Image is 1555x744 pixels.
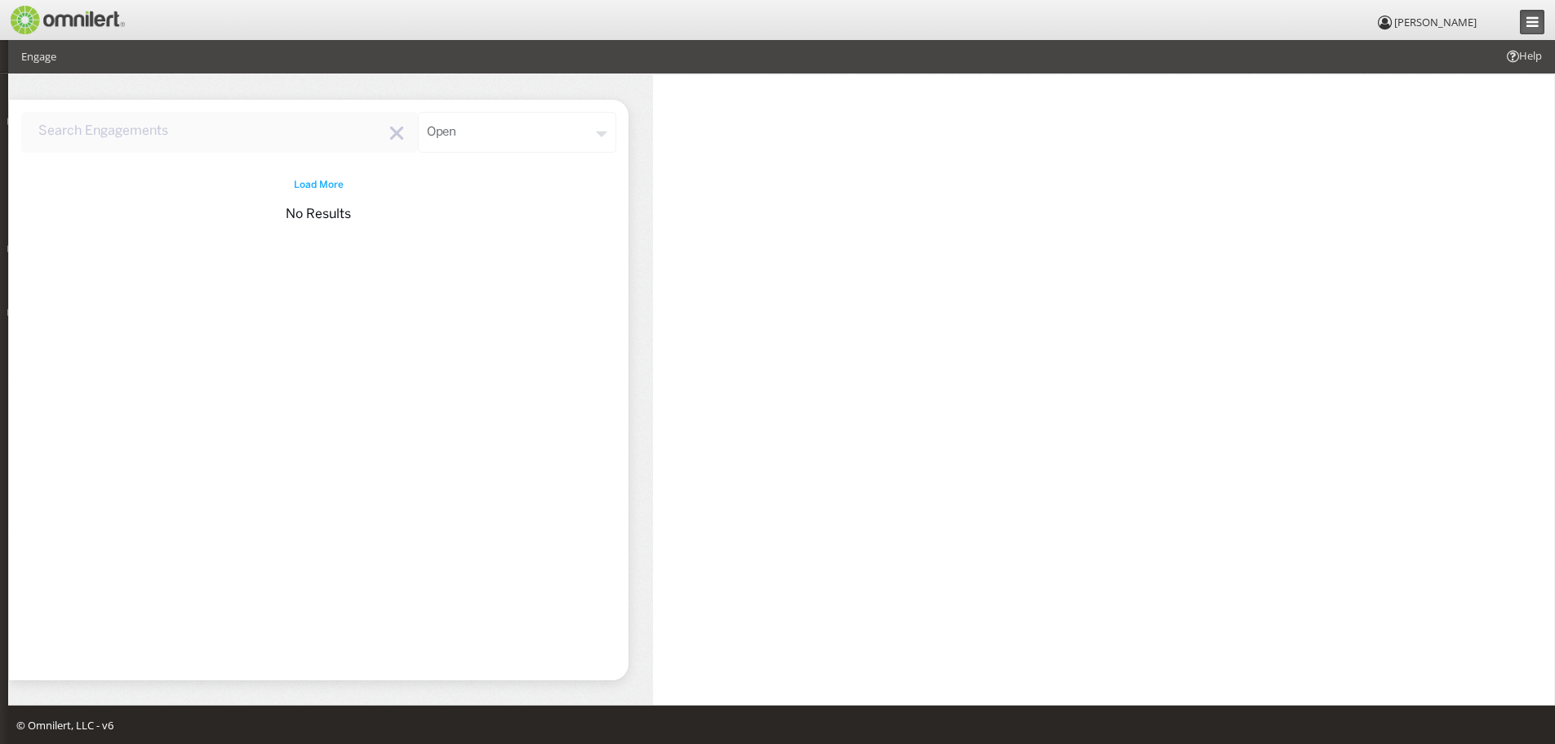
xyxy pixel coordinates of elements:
img: Omnilert [8,6,125,34]
a: Collapse Menu [1520,10,1544,34]
span: Help [1504,48,1542,64]
li: Engage [21,49,56,65]
span: Help [37,11,70,26]
div: open [418,112,616,153]
input: input [21,112,418,153]
p: No Results [286,206,351,225]
span: Load More [294,178,344,193]
button: button [287,173,351,198]
span: © Omnilert, LLC - v6 [16,718,113,733]
span: [PERSON_NAME] [1394,15,1477,29]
